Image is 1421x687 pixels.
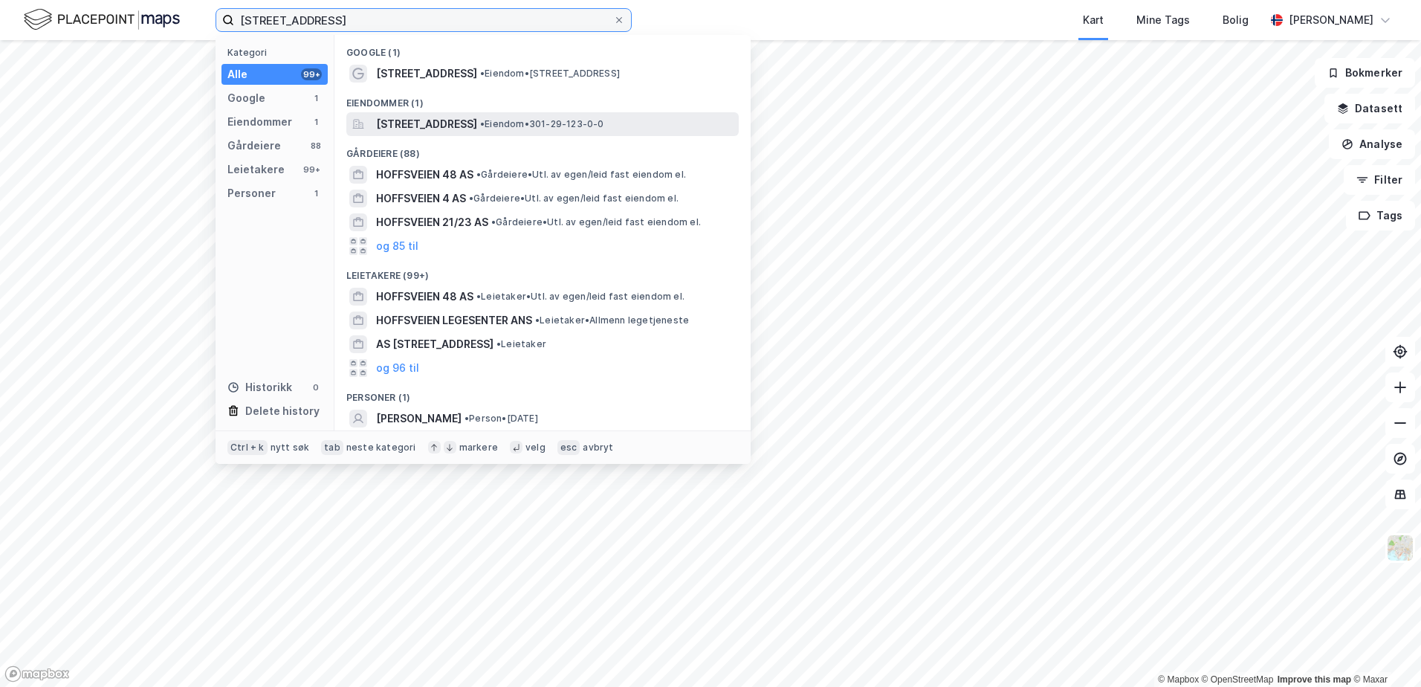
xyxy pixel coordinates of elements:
[496,338,501,349] span: •
[469,193,473,204] span: •
[557,440,580,455] div: esc
[1329,129,1415,159] button: Analyse
[346,442,416,454] div: neste kategori
[480,68,485,79] span: •
[469,193,679,204] span: Gårdeiere • Utl. av egen/leid fast eiendom el.
[376,237,418,255] button: og 85 til
[1083,11,1104,29] div: Kart
[376,312,532,329] span: HOFFSVEIEN LEGESENTER ANS
[376,65,477,83] span: [STREET_ADDRESS]
[1347,616,1421,687] div: Kontrollprogram for chat
[476,291,684,303] span: Leietaker • Utl. av egen/leid fast eiendom el.
[24,7,180,33] img: logo.f888ab2527a4732fd821a326f86c7f29.svg
[334,35,751,62] div: Google (1)
[310,381,322,393] div: 0
[271,442,310,454] div: nytt søk
[480,68,620,80] span: Eiendom • [STREET_ADDRESS]
[491,216,701,228] span: Gårdeiere • Utl. av egen/leid fast eiendom el.
[334,380,751,407] div: Personer (1)
[4,665,70,683] a: Mapbox homepage
[1346,201,1415,230] button: Tags
[376,190,466,207] span: HOFFSVEIEN 4 AS
[301,68,322,80] div: 99+
[1202,674,1274,685] a: OpenStreetMap
[376,213,488,231] span: HOFFSVEIEN 21/23 AS
[1136,11,1190,29] div: Mine Tags
[334,258,751,285] div: Leietakere (99+)
[376,410,462,428] span: [PERSON_NAME]
[491,216,496,228] span: •
[465,413,538,425] span: Person • [DATE]
[376,115,477,133] span: [STREET_ADDRESS]
[227,378,292,396] div: Historikk
[334,86,751,112] div: Eiendommer (1)
[227,440,268,455] div: Ctrl + k
[1324,94,1415,123] button: Datasett
[480,118,604,130] span: Eiendom • 301-29-123-0-0
[1278,674,1351,685] a: Improve this map
[310,140,322,152] div: 88
[227,89,265,107] div: Google
[227,113,292,131] div: Eiendommer
[476,291,481,302] span: •
[227,65,247,83] div: Alle
[310,187,322,199] div: 1
[1386,534,1414,562] img: Z
[376,288,473,306] span: HOFFSVEIEN 48 AS
[1347,616,1421,687] iframe: Chat Widget
[535,315,689,326] span: Leietaker • Allmenn legetjeneste
[376,359,419,377] button: og 96 til
[310,92,322,104] div: 1
[227,161,285,178] div: Leietakere
[525,442,546,454] div: velg
[227,137,281,155] div: Gårdeiere
[234,9,613,31] input: Søk på adresse, matrikkel, gårdeiere, leietakere eller personer
[1158,674,1199,685] a: Mapbox
[321,440,343,455] div: tab
[480,118,485,129] span: •
[465,413,469,424] span: •
[459,442,498,454] div: markere
[376,335,493,353] span: AS [STREET_ADDRESS]
[1289,11,1373,29] div: [PERSON_NAME]
[334,136,751,163] div: Gårdeiere (88)
[301,164,322,175] div: 99+
[476,169,686,181] span: Gårdeiere • Utl. av egen/leid fast eiendom el.
[227,184,276,202] div: Personer
[1344,165,1415,195] button: Filter
[376,166,473,184] span: HOFFSVEIEN 48 AS
[245,402,320,420] div: Delete history
[1223,11,1249,29] div: Bolig
[227,47,328,58] div: Kategori
[496,338,546,350] span: Leietaker
[310,116,322,128] div: 1
[476,169,481,180] span: •
[1315,58,1415,88] button: Bokmerker
[535,315,540,326] span: •
[583,442,613,454] div: avbryt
